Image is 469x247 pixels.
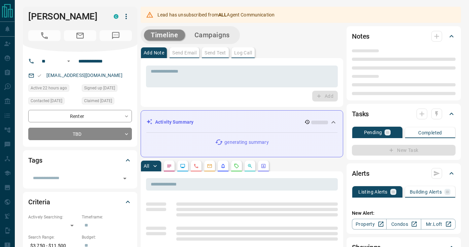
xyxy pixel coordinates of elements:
button: Campaigns [188,30,237,41]
h2: Tags [28,155,42,166]
p: Activity Summary [155,119,193,126]
span: Call [28,30,61,41]
svg: Calls [193,163,199,169]
p: Budget: [82,234,132,240]
span: Message [100,30,132,41]
h2: Criteria [28,197,50,207]
p: Actively Searching: [28,214,78,220]
span: Active 22 hours ago [31,85,67,91]
span: Contacted [DATE] [31,97,62,104]
div: Alerts [352,165,456,181]
p: Pending [364,130,382,135]
span: Email [64,30,96,41]
div: Tasks [352,106,456,122]
span: Signed up [DATE] [84,85,115,91]
a: Mr.Loft [421,219,456,230]
p: Completed [418,130,442,135]
svg: Notes [167,163,172,169]
h2: Tasks [352,109,369,119]
button: Timeline [144,30,185,41]
button: Open [65,57,73,65]
div: Lead has unsubscribed from Agent Communication [157,9,275,21]
div: Sun Aug 10 2025 [82,97,132,107]
div: Tags [28,152,132,168]
div: TBD [28,128,132,140]
svg: Emails [207,163,212,169]
svg: Listing Alerts [220,163,226,169]
p: Building Alerts [410,190,442,194]
div: Renter [28,110,132,122]
svg: Requests [234,163,239,169]
p: generating summary [224,139,268,146]
p: Timeframe: [82,214,132,220]
svg: Email Valid [37,73,42,78]
h2: Alerts [352,168,369,179]
svg: Agent Actions [261,163,266,169]
a: [EMAIL_ADDRESS][DOMAIN_NAME] [46,73,122,78]
p: Search Range: [28,234,78,240]
p: Listing Alerts [358,190,388,194]
p: All [144,164,149,168]
div: Mon Aug 11 2025 [28,84,78,94]
h1: [PERSON_NAME] [28,11,104,22]
a: Condos [386,219,421,230]
span: Claimed [DATE] [84,97,112,104]
div: Activity Summary [146,116,337,128]
div: condos.ca [114,14,118,19]
p: Add Note [144,50,164,55]
a: Property [352,219,387,230]
div: Notes [352,28,456,44]
p: New Alert: [352,210,456,217]
h2: Notes [352,31,369,42]
button: Open [120,174,130,183]
div: Sun Aug 10 2025 [28,97,78,107]
div: Criteria [28,194,132,210]
svg: Opportunities [247,163,253,169]
div: Sun Aug 10 2025 [82,84,132,94]
strong: ALL [218,12,227,17]
svg: Lead Browsing Activity [180,163,185,169]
